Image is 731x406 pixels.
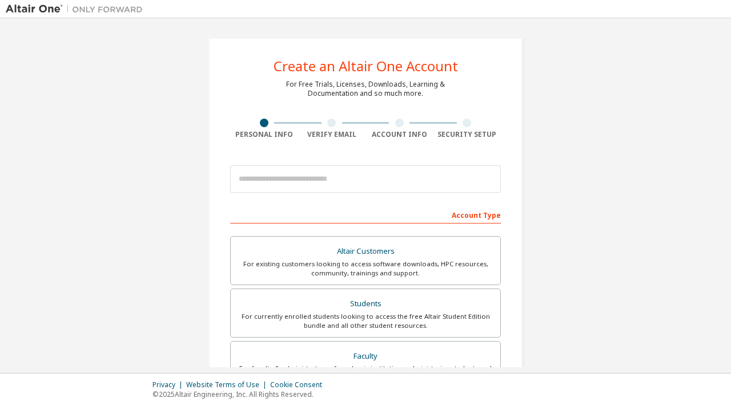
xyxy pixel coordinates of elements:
[270,380,329,389] div: Cookie Consent
[230,130,298,139] div: Personal Info
[433,130,501,139] div: Security Setup
[238,348,493,364] div: Faculty
[286,80,445,98] div: For Free Trials, Licenses, Downloads, Learning & Documentation and so much more.
[238,312,493,330] div: For currently enrolled students looking to access the free Altair Student Edition bundle and all ...
[365,130,433,139] div: Account Info
[186,380,270,389] div: Website Terms of Use
[238,364,493,382] div: For faculty & administrators of academic institutions administering students and accessing softwa...
[152,389,329,399] p: © 2025 Altair Engineering, Inc. All Rights Reserved.
[238,259,493,278] div: For existing customers looking to access software downloads, HPC resources, community, trainings ...
[238,296,493,312] div: Students
[6,3,148,15] img: Altair One
[152,380,186,389] div: Privacy
[298,130,366,139] div: Verify Email
[230,205,501,224] div: Account Type
[274,59,458,73] div: Create an Altair One Account
[238,243,493,259] div: Altair Customers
